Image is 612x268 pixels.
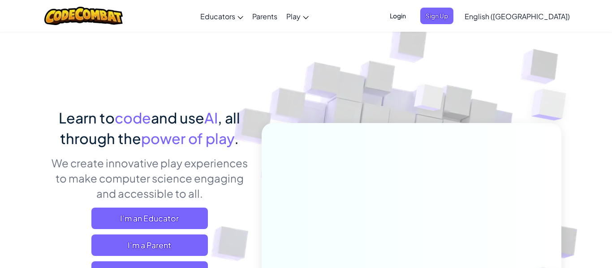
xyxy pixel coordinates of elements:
[282,4,313,28] a: Play
[384,8,411,24] button: Login
[91,234,208,256] a: I'm a Parent
[115,109,151,127] span: code
[397,67,462,133] img: Overlap cubes
[151,109,204,127] span: and use
[200,12,235,21] span: Educators
[286,12,301,21] span: Play
[196,4,248,28] a: Educators
[513,67,591,143] img: Overlap cubes
[59,109,115,127] span: Learn to
[465,12,570,21] span: English ([GEOGRAPHIC_DATA])
[91,208,208,229] a: I'm an Educator
[234,129,239,147] span: .
[44,7,123,25] img: CodeCombat logo
[51,155,248,201] p: We create innovative play experiences to make computer science engaging and accessible to all.
[141,129,234,147] span: power of play
[248,4,282,28] a: Parents
[204,109,218,127] span: AI
[420,8,453,24] button: Sign Up
[460,4,574,28] a: English ([GEOGRAPHIC_DATA])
